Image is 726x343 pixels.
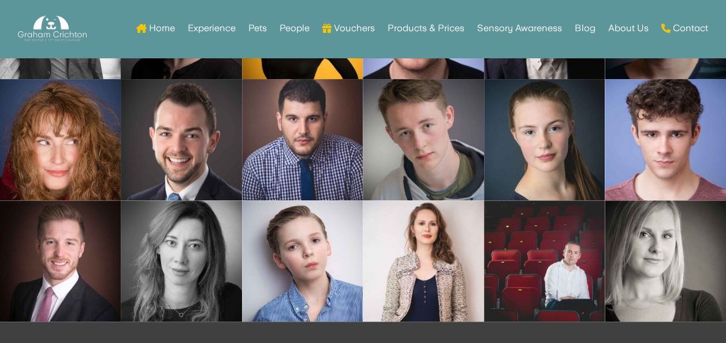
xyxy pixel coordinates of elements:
a: Blog [575,6,595,51]
a: Open image in lightbox [363,200,483,322]
a: Contact [661,6,708,51]
a: Open image in lightbox [121,79,241,200]
a: Open image in lightbox [484,200,605,322]
img: Graham Crichton Photography Logo - Graham Crichton - Belfast Family & Pet Photography Studio [18,13,86,44]
a: Open image in lightbox [605,79,725,200]
a: Open image in lightbox [121,200,241,322]
a: About Us [608,6,648,51]
a: People [280,6,310,51]
a: Pets [248,6,267,51]
a: Open image in lightbox [363,79,483,200]
a: Experience [188,6,236,51]
a: Products & Prices [388,6,464,51]
a: Vouchers [322,6,375,51]
a: Sensory Awareness [477,6,562,51]
a: Open image in lightbox [242,200,363,322]
a: Open image in lightbox [605,200,725,322]
a: Open image in lightbox [484,79,605,200]
a: Home [136,6,175,51]
a: Open image in lightbox [242,79,363,200]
